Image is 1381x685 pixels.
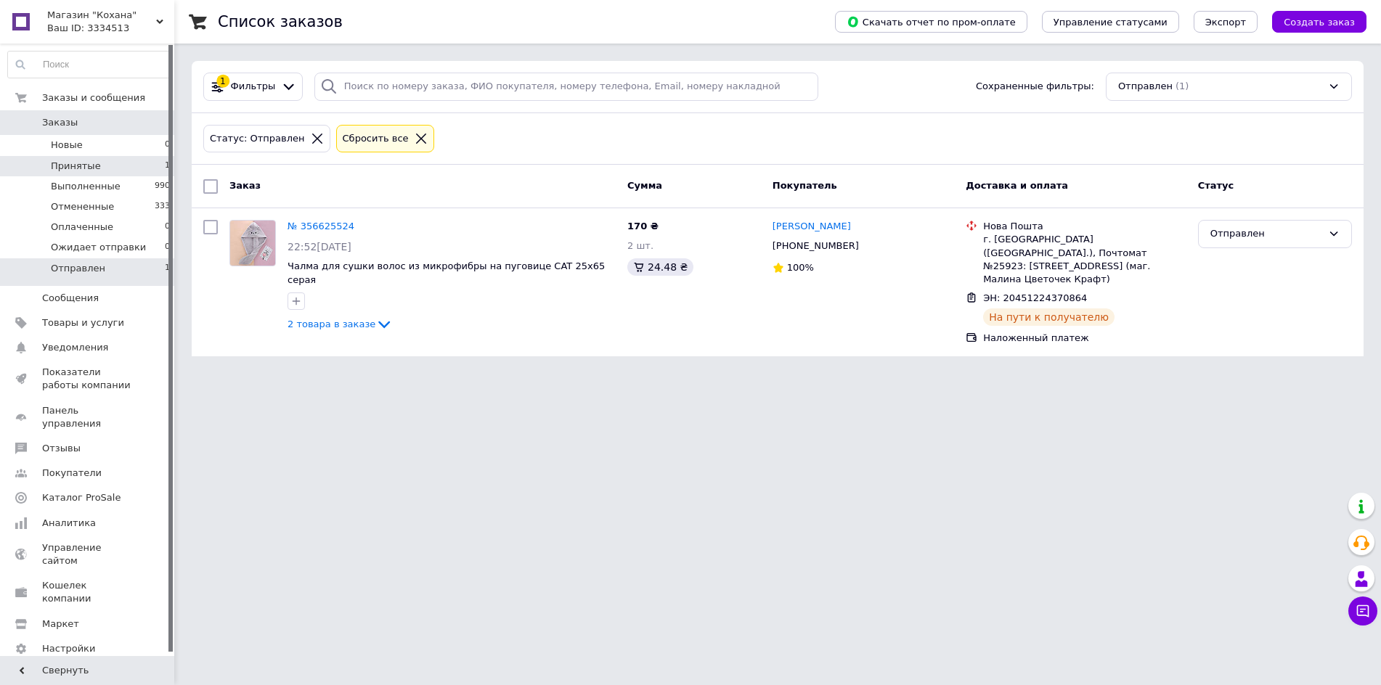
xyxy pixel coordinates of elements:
span: Создать заказ [1284,17,1355,28]
span: 22:52[DATE] [288,241,351,253]
span: Отзывы [42,442,81,455]
span: Заказы и сообщения [42,91,145,104]
span: Выполненные [51,180,121,193]
span: 0 [165,241,170,254]
span: Кошелек компании [42,579,134,605]
button: Скачать отчет по пром-оплате [835,11,1027,33]
div: 1 [216,75,229,88]
div: Статус: Отправлен [207,131,308,147]
span: Заказ [229,180,261,191]
a: № 356625524 [288,221,354,231]
span: Отправлен [51,262,105,275]
div: 24.48 ₴ [627,258,693,276]
span: Новые [51,139,83,152]
button: Управление статусами [1042,11,1179,33]
div: [PHONE_NUMBER] [770,237,862,255]
span: Сумма [627,180,662,191]
input: Поиск [8,52,171,78]
span: Покупатель [773,180,837,191]
span: Принятые [51,160,101,173]
span: Панель управления [42,404,134,430]
div: Ваш ID: 3334513 [47,22,174,35]
div: Нова Пошта [983,220,1186,233]
img: Фото товару [230,221,275,266]
span: Аналитика [42,517,96,530]
span: Сохраненные фильтры: [976,80,1094,94]
span: Оплаченные [51,221,113,234]
button: Чат с покупателем [1348,596,1377,625]
span: (1) [1176,81,1189,91]
span: 0 [165,139,170,152]
span: Ожидает отправки [51,241,146,254]
span: Показатели работы компании [42,366,134,392]
span: Каталог ProSale [42,491,121,504]
div: Отправлен [1210,226,1322,242]
span: 2 товара в заказе [288,319,375,329]
h1: Список заказов [218,13,343,30]
a: Чалма для сушки волос из микрофибры на пуговице CAT 25х65 серая [288,261,605,285]
span: ЭН: 20451224370864 [983,292,1087,303]
a: Создать заказ [1258,16,1366,27]
span: 170 ₴ [627,221,659,231]
span: Управление сайтом [42,541,134,567]
a: [PERSON_NAME] [773,220,851,234]
button: Создать заказ [1272,11,1366,33]
span: Статус [1198,180,1234,191]
span: 333 [155,200,170,213]
span: Магазин "Кохана" [47,9,156,22]
span: Доставка и оплата [966,180,1068,191]
span: Заказы [42,116,78,129]
span: 990 [155,180,170,193]
span: Фильтры [231,80,276,94]
span: Товары и услуги [42,316,124,329]
span: Настройки [42,642,95,655]
span: 1 [165,262,170,275]
span: Сообщения [42,292,99,305]
span: Уведомления [42,341,108,354]
span: 1 [165,160,170,173]
span: Покупатели [42,467,102,480]
span: Отправлен [1118,80,1173,94]
div: Наложенный платеж [983,332,1186,345]
span: Управление статусами [1054,17,1168,28]
span: Экспорт [1205,17,1246,28]
span: 2 шт. [627,240,653,251]
a: 2 товара в заказе [288,319,393,329]
input: Поиск по номеру заказа, ФИО покупателя, номеру телефона, Email, номеру накладной [314,73,818,101]
div: г. [GEOGRAPHIC_DATA] ([GEOGRAPHIC_DATA].), Почтомат №25923: [STREET_ADDRESS] (маг. Малина Цветоче... [983,233,1186,286]
button: Экспорт [1194,11,1258,33]
span: 100% [787,262,814,273]
span: Скачать отчет по пром-оплате [847,15,1016,28]
span: 0 [165,221,170,234]
div: Сбросить все [340,131,412,147]
span: Маркет [42,618,79,631]
a: Фото товару [229,220,276,266]
div: На пути к получателю [983,308,1115,326]
span: Отмененные [51,200,114,213]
